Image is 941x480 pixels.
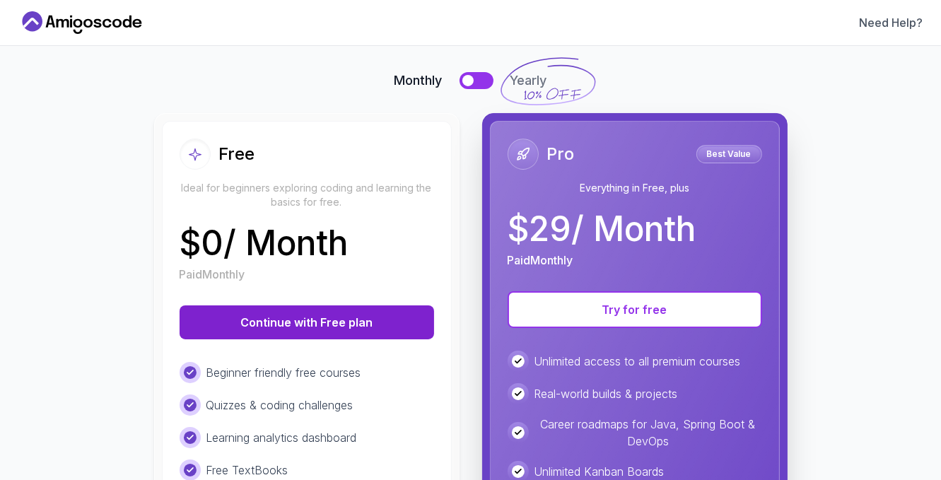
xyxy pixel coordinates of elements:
a: Need Help? [860,14,923,31]
p: Free TextBooks [206,462,288,479]
p: $ 0 / Month [180,226,349,260]
p: Paid Monthly [180,266,245,283]
p: Real-world builds & projects [534,385,678,402]
p: Unlimited Kanban Boards [534,463,665,480]
h2: Free [219,143,255,165]
p: Beginner friendly free courses [206,364,361,381]
p: Career roadmaps for Java, Spring Boot & DevOps [534,416,762,450]
p: Quizzes & coding challenges [206,397,353,414]
p: Unlimited access to all premium courses [534,353,741,370]
span: Monthly [394,71,443,90]
p: Learning analytics dashboard [206,429,357,446]
button: Continue with Free plan [180,305,434,339]
h2: Pro [547,143,575,165]
p: Best Value [699,147,760,161]
p: Paid Monthly [508,252,573,269]
p: $ 29 / Month [508,212,696,246]
p: Ideal for beginners exploring coding and learning the basics for free. [180,181,434,209]
p: Everything in Free, plus [508,181,762,195]
button: Try for free [508,291,762,328]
